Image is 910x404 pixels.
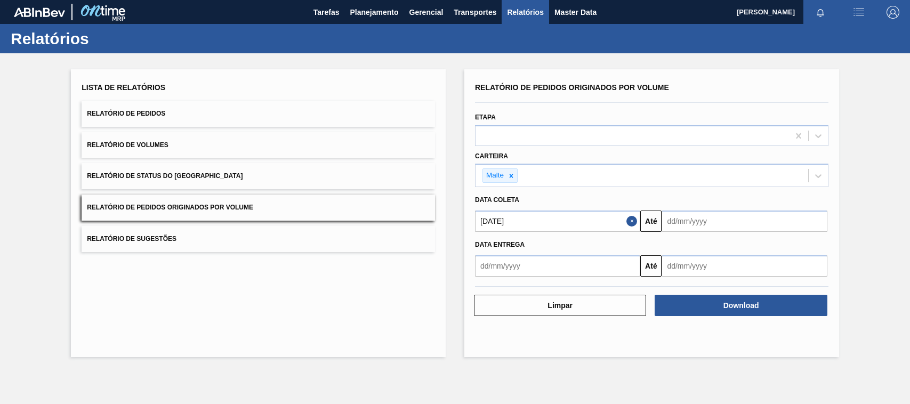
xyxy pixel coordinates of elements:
span: Data coleta [475,196,519,204]
span: Relatório de Pedidos Originados por Volume [87,204,253,211]
span: Relatórios [507,6,543,19]
span: Gerencial [409,6,444,19]
span: Data entrega [475,241,525,248]
button: Até [640,255,662,277]
img: Logout [887,6,899,19]
span: Lista de Relatórios [82,83,165,92]
input: dd/mm/yyyy [662,211,827,232]
span: Master Data [554,6,597,19]
img: userActions [852,6,865,19]
input: dd/mm/yyyy [475,255,640,277]
label: Carteira [475,152,508,160]
input: dd/mm/yyyy [475,211,640,232]
h1: Relatórios [11,33,200,45]
button: Download [655,295,827,316]
div: Malte [483,169,505,182]
span: Relatório de Volumes [87,141,168,149]
button: Relatório de Pedidos Originados por Volume [82,195,435,221]
label: Etapa [475,114,496,121]
span: Transportes [454,6,496,19]
span: Planejamento [350,6,398,19]
button: Relatório de Status do [GEOGRAPHIC_DATA] [82,163,435,189]
button: Relatório de Sugestões [82,226,435,252]
button: Limpar [474,295,646,316]
button: Até [640,211,662,232]
span: Relatório de Pedidos Originados por Volume [475,83,669,92]
span: Relatório de Sugestões [87,235,176,243]
button: Relatório de Pedidos [82,101,435,127]
img: TNhmsLtSVTkK8tSr43FrP2fwEKptu5GPRR3wAAAABJRU5ErkJggg== [14,7,65,17]
span: Relatório de Status do [GEOGRAPHIC_DATA] [87,172,243,180]
span: Tarefas [313,6,340,19]
button: Relatório de Volumes [82,132,435,158]
button: Notificações [803,5,837,20]
input: dd/mm/yyyy [662,255,827,277]
button: Close [626,211,640,232]
span: Relatório de Pedidos [87,110,165,117]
